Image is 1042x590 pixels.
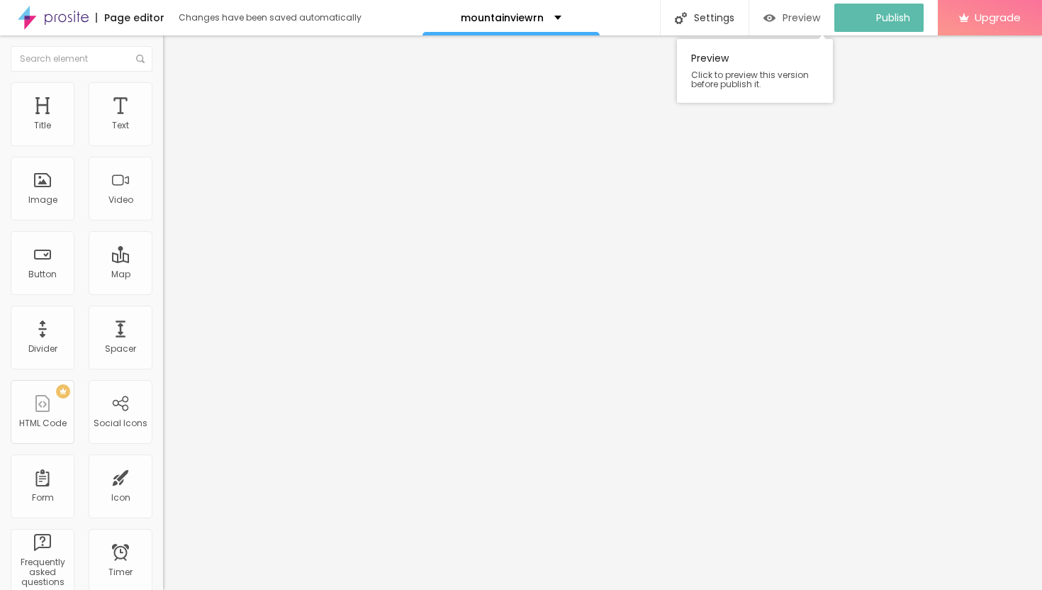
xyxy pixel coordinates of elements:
[105,344,136,354] div: Spacer
[749,4,834,32] button: Preview
[975,11,1021,23] span: Upgrade
[28,344,57,354] div: Divider
[677,39,833,103] div: Preview
[96,13,164,23] div: Page editor
[32,493,54,503] div: Form
[783,12,820,23] span: Preview
[876,12,910,23] span: Publish
[14,557,70,588] div: Frequently asked questions
[108,567,133,577] div: Timer
[136,55,145,63] img: Icone
[34,121,51,130] div: Title
[179,13,362,22] div: Changes have been saved automatically
[163,35,1042,590] iframe: Editor
[111,269,130,279] div: Map
[19,418,67,428] div: HTML Code
[112,121,129,130] div: Text
[28,269,57,279] div: Button
[108,195,133,205] div: Video
[461,13,544,23] p: mountainviewrn
[691,70,819,89] span: Click to preview this version before publish it.
[94,418,147,428] div: Social Icons
[763,12,775,24] img: view-1.svg
[11,46,152,72] input: Search element
[675,12,687,24] img: Icone
[834,4,924,32] button: Publish
[111,493,130,503] div: Icon
[28,195,57,205] div: Image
